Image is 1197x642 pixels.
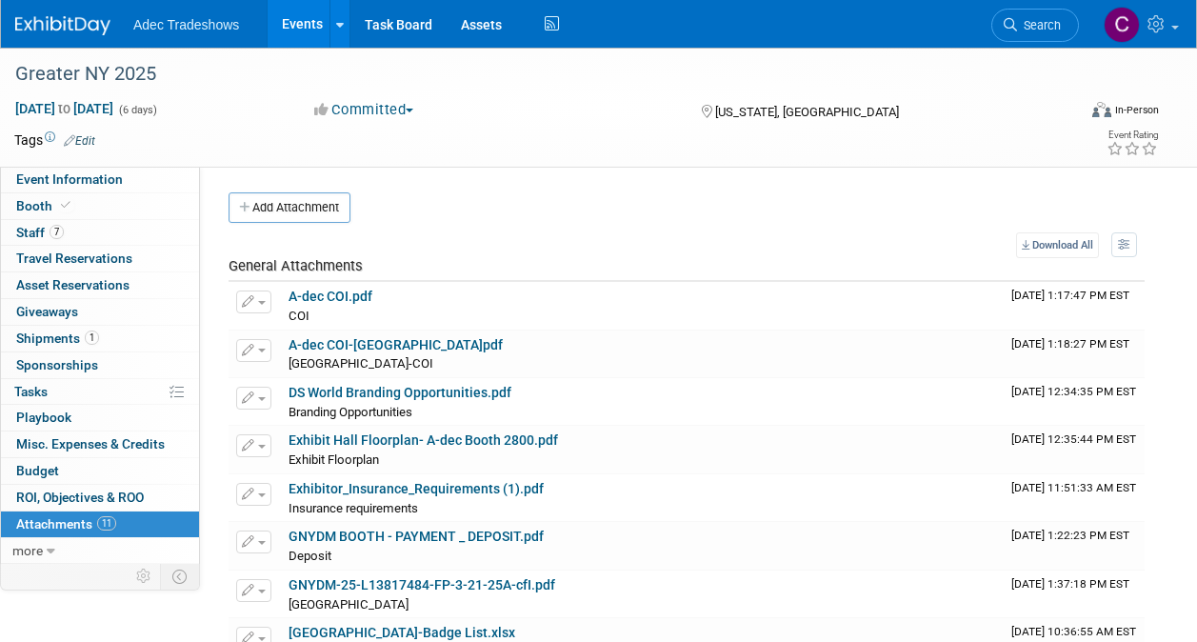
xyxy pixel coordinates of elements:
[55,101,73,116] span: to
[289,337,503,352] a: A-dec COI-[GEOGRAPHIC_DATA]pdf
[1004,331,1145,378] td: Upload Timestamp
[1004,522,1145,570] td: Upload Timestamp
[229,192,350,223] button: Add Attachment
[61,200,70,211] i: Booth reservation complete
[1,431,199,457] a: Misc. Expenses & Credits
[1004,378,1145,426] td: Upload Timestamp
[1,246,199,271] a: Travel Reservations
[1011,432,1136,446] span: Upload Timestamp
[161,564,200,589] td: Toggle Event Tabs
[1016,232,1099,258] a: Download All
[1011,529,1129,542] span: Upload Timestamp
[1011,625,1136,638] span: Upload Timestamp
[289,432,558,448] a: Exhibit Hall Floorplan- A-dec Booth 2800.pdf
[1004,426,1145,473] td: Upload Timestamp
[16,410,71,425] span: Playbook
[289,309,309,323] span: COI
[16,357,98,372] span: Sponsorships
[992,99,1159,128] div: Event Format
[1,299,199,325] a: Giveaways
[16,490,144,505] span: ROI, Objectives & ROO
[1107,130,1158,140] div: Event Rating
[991,9,1079,42] a: Search
[289,405,412,419] span: Branding Opportunities
[64,134,95,148] a: Edit
[15,16,110,35] img: ExhibitDay
[1092,102,1111,117] img: Format-Inperson.png
[16,277,130,292] span: Asset Reservations
[289,597,409,612] span: [GEOGRAPHIC_DATA]
[14,384,48,399] span: Tasks
[1,485,199,511] a: ROI, Objectives & ROO
[1011,289,1129,302] span: Upload Timestamp
[16,331,99,346] span: Shipments
[14,100,114,117] span: [DATE] [DATE]
[16,516,116,532] span: Attachments
[1,193,199,219] a: Booth
[16,171,123,187] span: Event Information
[16,251,132,266] span: Travel Reservations
[9,57,1061,91] div: Greater NY 2025
[1,512,199,537] a: Attachments11
[715,105,899,119] span: [US_STATE], [GEOGRAPHIC_DATA]
[1,272,199,298] a: Asset Reservations
[289,577,555,592] a: GNYDM-25-L13817484-FP-3-21-25A-cfI.pdf
[229,257,363,274] span: General Attachments
[289,356,433,371] span: [GEOGRAPHIC_DATA]-COI
[1,458,199,484] a: Budget
[289,481,544,496] a: Exhibitor_Insurance_Requirements (1).pdf
[133,17,239,32] span: Adec Tradeshows
[1011,385,1136,398] span: Upload Timestamp
[289,529,544,544] a: GNYDM BOOTH - PAYMENT _ DEPOSIT.pdf
[1,405,199,431] a: Playbook
[1004,282,1145,330] td: Upload Timestamp
[1004,571,1145,618] td: Upload Timestamp
[128,564,161,589] td: Personalize Event Tab Strip
[16,304,78,319] span: Giveaways
[289,625,515,640] a: [GEOGRAPHIC_DATA]-Badge List.xlsx
[1011,481,1136,494] span: Upload Timestamp
[289,501,418,515] span: Insurance requirements
[1011,577,1129,591] span: Upload Timestamp
[1,352,199,378] a: Sponsorships
[16,225,64,240] span: Staff
[16,198,74,213] span: Booth
[117,104,157,116] span: (6 days)
[1011,337,1129,351] span: Upload Timestamp
[1,167,199,192] a: Event Information
[16,463,59,478] span: Budget
[16,436,165,451] span: Misc. Expenses & Credits
[14,130,95,150] td: Tags
[85,331,99,345] span: 1
[289,289,372,304] a: A-dec COI.pdf
[1,326,199,351] a: Shipments1
[1,379,199,405] a: Tasks
[308,100,421,120] button: Committed
[289,385,511,400] a: DS World Branding Opportunities.pdf
[1004,474,1145,522] td: Upload Timestamp
[12,543,43,558] span: more
[289,549,331,563] span: Deposit
[50,225,64,239] span: 7
[97,516,116,531] span: 11
[1104,7,1140,43] img: Carol Schmidlin
[1,220,199,246] a: Staff7
[1017,18,1061,32] span: Search
[1,538,199,564] a: more
[1114,103,1159,117] div: In-Person
[289,452,379,467] span: Exhibit Floorplan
